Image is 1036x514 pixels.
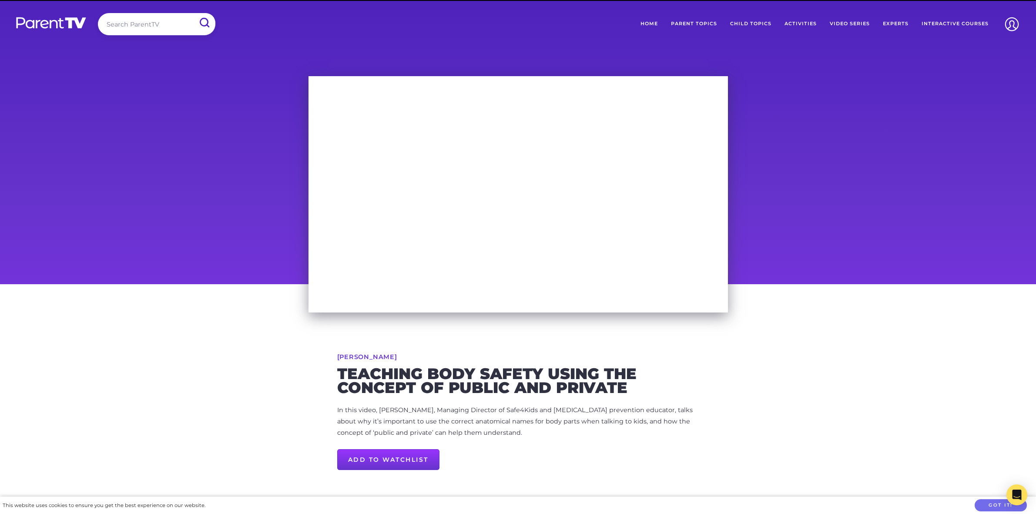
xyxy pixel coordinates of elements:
[1006,484,1027,505] div: Open Intercom Messenger
[3,501,205,510] div: This website uses cookies to ensure you get the best experience on our website.
[876,13,915,35] a: Experts
[337,354,397,360] a: [PERSON_NAME]
[1001,13,1023,35] img: Account
[915,13,995,35] a: Interactive Courses
[724,13,778,35] a: Child Topics
[337,405,699,439] p: In this video, [PERSON_NAME], Managing Director of Safe4Kids and [MEDICAL_DATA] prevention educat...
[337,367,699,394] h2: Teaching body safety using the concept of public and private
[823,13,876,35] a: Video Series
[15,17,87,29] img: parenttv-logo-white.4c85aaf.svg
[634,13,664,35] a: Home
[778,13,823,35] a: Activities
[664,13,724,35] a: Parent Topics
[98,13,215,35] input: Search ParentTV
[337,449,439,470] a: Add to Watchlist
[193,13,215,33] input: Submit
[975,499,1027,512] button: Got it!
